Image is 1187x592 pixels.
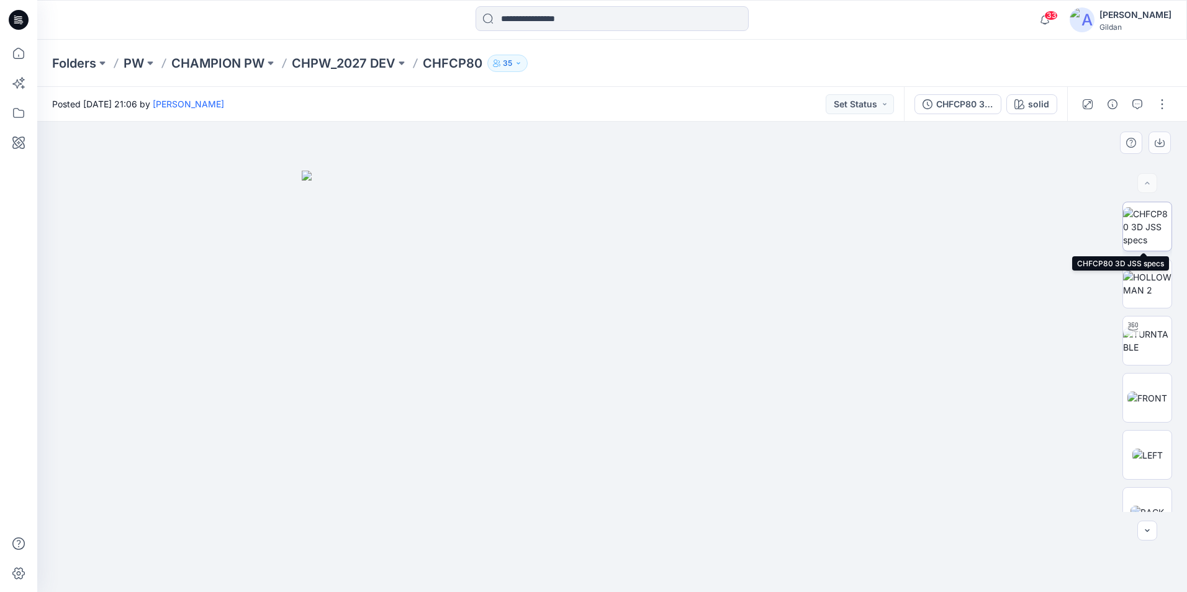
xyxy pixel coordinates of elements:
[936,97,993,111] div: CHFCP80 3D JSS
[292,55,395,72] a: CHPW_2027 DEV
[302,171,923,592] img: eyJhbGciOiJIUzI1NiIsImtpZCI6IjAiLCJzbHQiOiJzZXMiLCJ0eXAiOiJKV1QifQ.eyJkYXRhIjp7InR5cGUiOiJzdG9yYW...
[1006,94,1057,114] button: solid
[503,56,512,70] p: 35
[487,55,528,72] button: 35
[52,55,96,72] a: Folders
[1103,94,1122,114] button: Details
[1099,22,1171,32] div: Gildan
[1070,7,1094,32] img: avatar
[1131,506,1164,519] img: BACK
[1028,97,1049,111] div: solid
[124,55,144,72] a: PW
[1132,449,1163,462] img: LEFT
[153,99,224,109] a: [PERSON_NAME]
[171,55,264,72] a: CHAMPION PW
[1123,207,1171,246] img: CHFCP80 3D JSS specs
[1123,271,1171,297] img: HOLLOWMAN 2
[1044,11,1058,20] span: 33
[1099,7,1171,22] div: [PERSON_NAME]
[423,55,482,72] p: CHFCP80
[1127,392,1167,405] img: FRONT
[914,94,1001,114] button: CHFCP80 3D JSS
[1123,328,1171,354] img: TURNTABLE
[52,97,224,110] span: Posted [DATE] 21:06 by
